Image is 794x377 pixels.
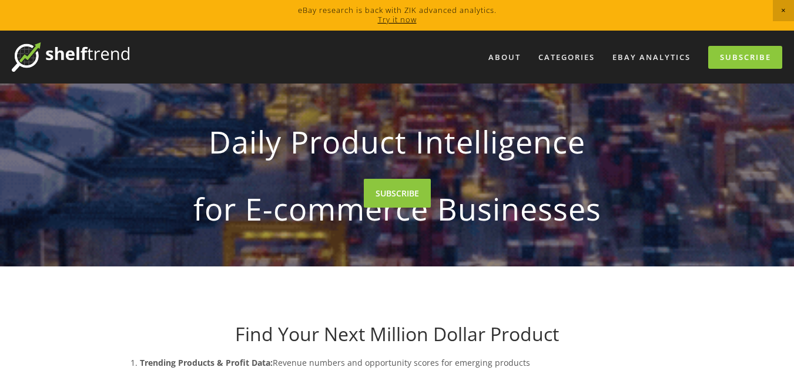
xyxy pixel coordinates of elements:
[708,46,782,69] a: Subscribe
[140,357,273,368] strong: Trending Products & Profit Data:
[378,14,417,25] a: Try it now
[135,114,659,169] strong: Daily Product Intelligence
[12,42,129,72] img: ShelfTrend
[135,181,659,236] strong: for E-commerce Businesses
[140,355,678,370] p: Revenue numbers and opportunity scores for emerging products
[605,48,698,67] a: eBay Analytics
[531,48,602,67] div: Categories
[364,179,431,208] a: SUBSCRIBE
[481,48,528,67] a: About
[116,323,678,345] h1: Find Your Next Million Dollar Product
